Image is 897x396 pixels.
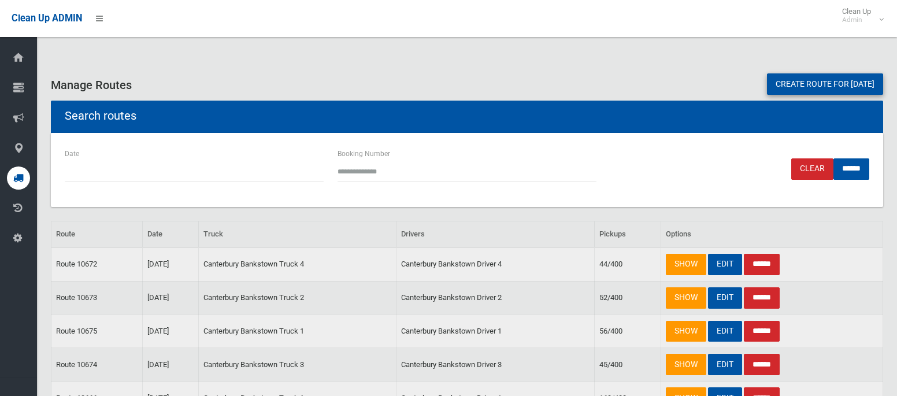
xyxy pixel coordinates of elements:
[142,314,198,348] td: [DATE]
[51,221,143,247] th: Route
[708,321,742,342] a: EDIT
[666,354,706,375] a: SHOW
[142,247,198,281] td: [DATE]
[666,321,706,342] a: SHOW
[661,221,883,247] th: Options
[595,247,661,281] td: 44/400
[595,348,661,382] td: 45/400
[595,221,661,247] th: Pickups
[51,281,143,314] td: Route 10673
[198,348,396,382] td: Canterbury Bankstown Truck 3
[595,314,661,348] td: 56/400
[51,79,883,91] h3: Manage Routes
[396,247,595,281] td: Canterbury Bankstown Driver 4
[142,348,198,382] td: [DATE]
[708,287,742,309] a: EDIT
[666,254,706,275] a: SHOW
[198,314,396,348] td: Canterbury Bankstown Truck 1
[595,281,661,314] td: 52/400
[51,247,143,281] td: Route 10672
[396,281,595,314] td: Canterbury Bankstown Driver 2
[767,73,883,95] a: Create route for [DATE]
[51,105,150,127] header: Search routes
[51,348,143,382] td: Route 10674
[836,7,883,24] span: Clean Up
[198,281,396,314] td: Canterbury Bankstown Truck 2
[198,247,396,281] td: Canterbury Bankstown Truck 4
[708,254,742,275] a: EDIT
[338,147,390,160] label: Booking Number
[142,221,198,247] th: Date
[791,158,833,180] a: Clear
[65,147,79,160] label: Date
[51,314,143,348] td: Route 10675
[396,221,595,247] th: Drivers
[396,348,595,382] td: Canterbury Bankstown Driver 3
[842,16,871,24] small: Admin
[396,314,595,348] td: Canterbury Bankstown Driver 1
[198,221,396,247] th: Truck
[666,287,706,309] a: SHOW
[12,13,82,24] span: Clean Up ADMIN
[142,281,198,314] td: [DATE]
[708,354,742,375] a: EDIT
